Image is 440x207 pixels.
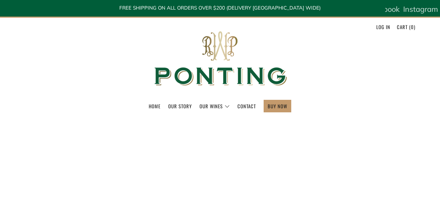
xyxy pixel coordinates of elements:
[147,18,294,100] img: Ponting Wines
[403,4,438,14] span: Instagram
[376,21,390,33] a: Log in
[411,23,414,31] span: 0
[397,21,415,33] a: Cart (0)
[237,100,256,112] a: Contact
[403,2,438,17] a: Instagram
[268,100,287,112] a: BUY NOW
[168,100,192,112] a: Our Story
[149,100,161,112] a: Home
[200,100,230,112] a: Our Wines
